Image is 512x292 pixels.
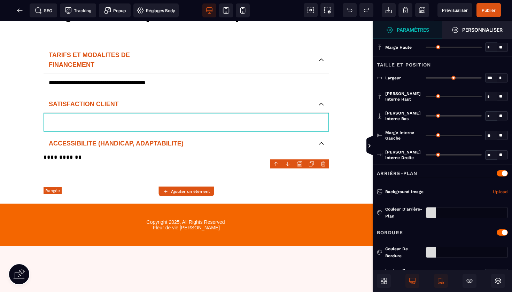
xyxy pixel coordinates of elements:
p: TARIFS ET MODALITES DE FINANCEMENT [49,29,312,49]
strong: Personnaliser [462,27,503,32]
span: Ouvrir les calques [491,274,505,288]
div: Couleur d'arrière-plan [385,206,422,220]
div: Couleur de bordure [385,245,422,259]
p: SATISFACTION CLIENT [49,78,312,88]
span: Voir mobile [236,3,250,17]
span: [PERSON_NAME] interne droite [385,149,422,160]
span: Voir les composants [304,3,318,17]
span: Créer une alerte modale [99,3,131,17]
span: Rétablir [359,3,373,17]
span: Afficher les vues [373,136,380,157]
span: Réglages Body [137,7,175,14]
span: Enregistrer le contenu [476,3,501,17]
div: Taille et position [373,56,512,69]
span: Voir tablette [219,3,233,17]
strong: Paramètres [397,27,429,32]
span: Capture d'écran [320,3,334,17]
span: Largeur de bordure [385,268,422,279]
span: Afficher le mobile [434,274,448,288]
button: Ajouter un élément [159,187,214,196]
p: Arrière-plan [377,169,417,177]
span: Largeur [385,75,401,81]
span: Ouvrir le gestionnaire de styles [442,21,512,39]
span: Ouvrir le gestionnaire de styles [373,21,442,39]
p: Bordure [377,228,403,237]
span: Afficher le desktop [405,274,419,288]
span: Favicon [133,3,179,17]
span: Prévisualiser [442,8,468,13]
span: Marge haute [385,45,412,50]
strong: Ajouter un élément [171,189,210,194]
a: Upload [493,188,508,196]
span: Métadata SEO [30,3,57,17]
p: ACCESSIBILITE (HANDICAP, ADAPTABILITE) [49,118,312,127]
span: Code de suivi [60,3,96,17]
span: Popup [104,7,126,14]
span: Défaire [343,3,357,17]
span: [PERSON_NAME] interne haut [385,91,422,102]
span: Retour [13,3,27,17]
span: Importer [382,3,396,17]
span: Ouvrir les blocs [377,274,391,288]
span: Enregistrer [415,3,429,17]
span: SEO [35,7,52,14]
span: [PERSON_NAME] interne bas [385,110,422,121]
span: Voir bureau [202,3,216,17]
span: Nettoyage [398,3,412,17]
span: Aperçu [437,3,472,17]
p: Background Image [377,188,424,195]
span: Masquer le bloc [463,274,476,288]
span: Publier [482,8,496,13]
span: Tracking [65,7,91,14]
span: Marge interne gauche [385,130,422,141]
